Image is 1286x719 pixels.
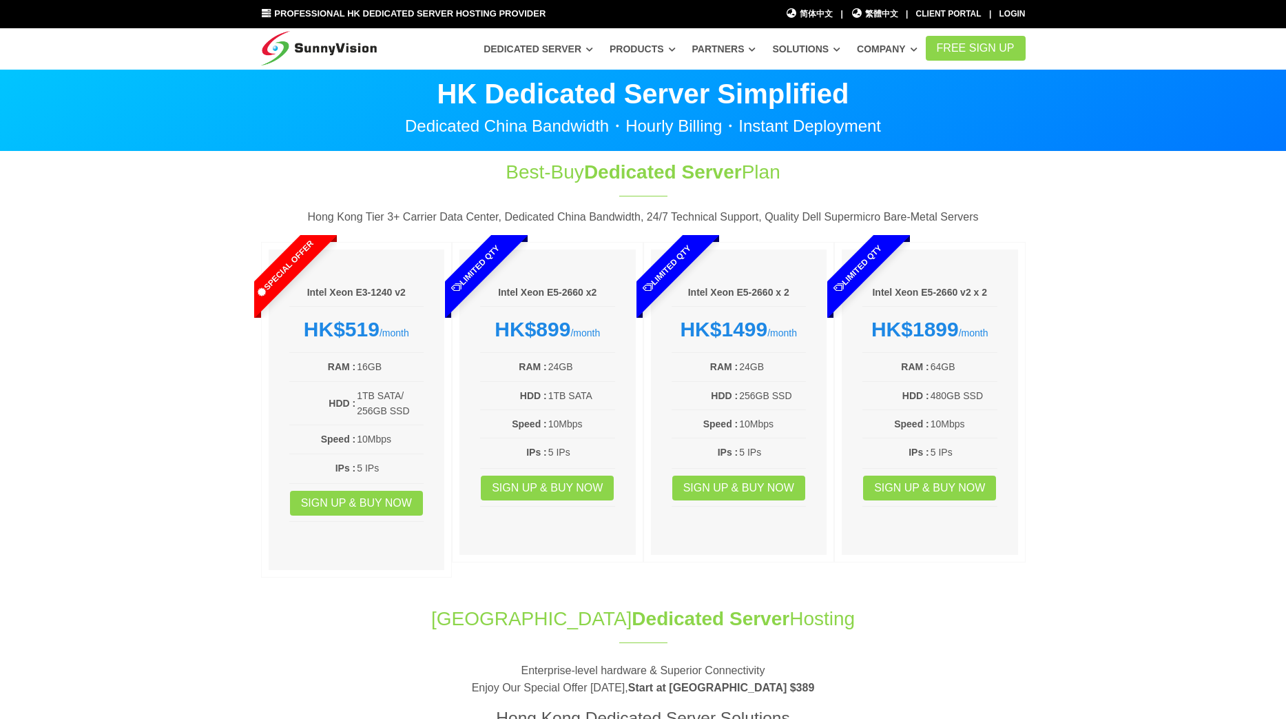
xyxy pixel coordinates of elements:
[738,387,806,404] td: 256GB SSD
[481,476,614,500] a: Sign up & Buy Now
[328,361,355,372] b: RAM :
[356,460,424,476] td: 5 IPs
[692,37,756,61] a: Partners
[290,491,423,516] a: Sign up & Buy Now
[548,416,615,432] td: 10Mbps
[999,9,1026,19] a: Login
[289,286,424,300] h6: Intel Xeon E3-1240 v2
[480,286,615,300] h6: Intel Xeon E5-2660 x2
[329,398,355,409] b: HDD :
[901,361,929,372] b: RAM :
[786,8,833,21] a: 简体中文
[610,37,676,61] a: Products
[261,605,1026,632] h1: [GEOGRAPHIC_DATA] Hosting
[738,358,806,375] td: 24GB
[609,211,725,327] span: Limited Qty
[930,416,997,432] td: 10Mbps
[672,286,807,300] h6: Intel Xeon E5-2660 x 2
[857,37,917,61] a: Company
[261,208,1026,226] p: Hong Kong Tier 3+ Carrier Data Center, Dedicated China Bandwidth, 24/7 Technical Support, Quality...
[261,118,1026,134] p: Dedicated China Bandwidth・Hourly Billing・Instant Deployment
[930,387,997,404] td: 480GB SSD
[672,317,807,342] div: /month
[800,211,916,327] span: Limited Qty
[526,447,547,458] b: IPs :
[520,390,547,401] b: HDD :
[930,358,997,375] td: 64GB
[718,447,738,458] b: IPs :
[862,317,997,342] div: /month
[495,318,570,341] strong: HK$899
[930,444,997,460] td: 5 IPs
[274,8,546,19] span: Professional HK Dedicated Server Hosting Provider
[548,387,615,404] td: 1TB SATA
[628,682,815,693] strong: Start at [GEOGRAPHIC_DATA] $389
[304,318,380,341] strong: HK$519
[484,37,593,61] a: Dedicated Server
[261,662,1026,697] p: Enterprise-level hardware & Superior Connectivity Enjoy Our Special Offer [DATE],
[680,318,767,341] strong: HK$1499
[738,416,806,432] td: 10Mbps
[480,317,615,342] div: /month
[519,361,546,372] b: RAM :
[906,8,908,21] li: |
[862,286,997,300] h6: Intel Xeon E5-2660 v2 x 2
[909,447,929,458] b: IPs :
[863,476,996,500] a: Sign up & Buy Now
[548,358,615,375] td: 24GB
[871,318,959,341] strong: HK$1899
[738,444,806,460] td: 5 IPs
[711,390,738,401] b: HDD :
[902,390,929,401] b: HDD :
[261,80,1026,108] p: HK Dedicated Server Simplified
[356,431,424,447] td: 10Mbps
[512,418,547,429] b: Speed :
[772,37,840,61] a: Solutions
[227,211,342,327] span: Special Offer
[710,361,738,372] b: RAM :
[672,476,805,500] a: Sign up & Buy Now
[989,8,991,21] li: |
[356,387,424,420] td: 1TB SATA/ 256GB SSD
[703,418,738,429] b: Speed :
[321,434,356,445] b: Speed :
[548,444,615,460] td: 5 IPs
[916,9,982,19] a: Client Portal
[632,608,789,629] span: Dedicated Server
[335,463,356,474] b: IPs :
[289,317,424,342] div: /month
[356,358,424,375] td: 16GB
[840,8,842,21] li: |
[584,161,742,183] span: Dedicated Server
[414,159,873,185] h1: Best-Buy Plan
[418,211,534,327] span: Limited Qty
[894,418,929,429] b: Speed :
[926,36,1026,61] a: FREE Sign Up
[851,8,898,21] a: 繁體中文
